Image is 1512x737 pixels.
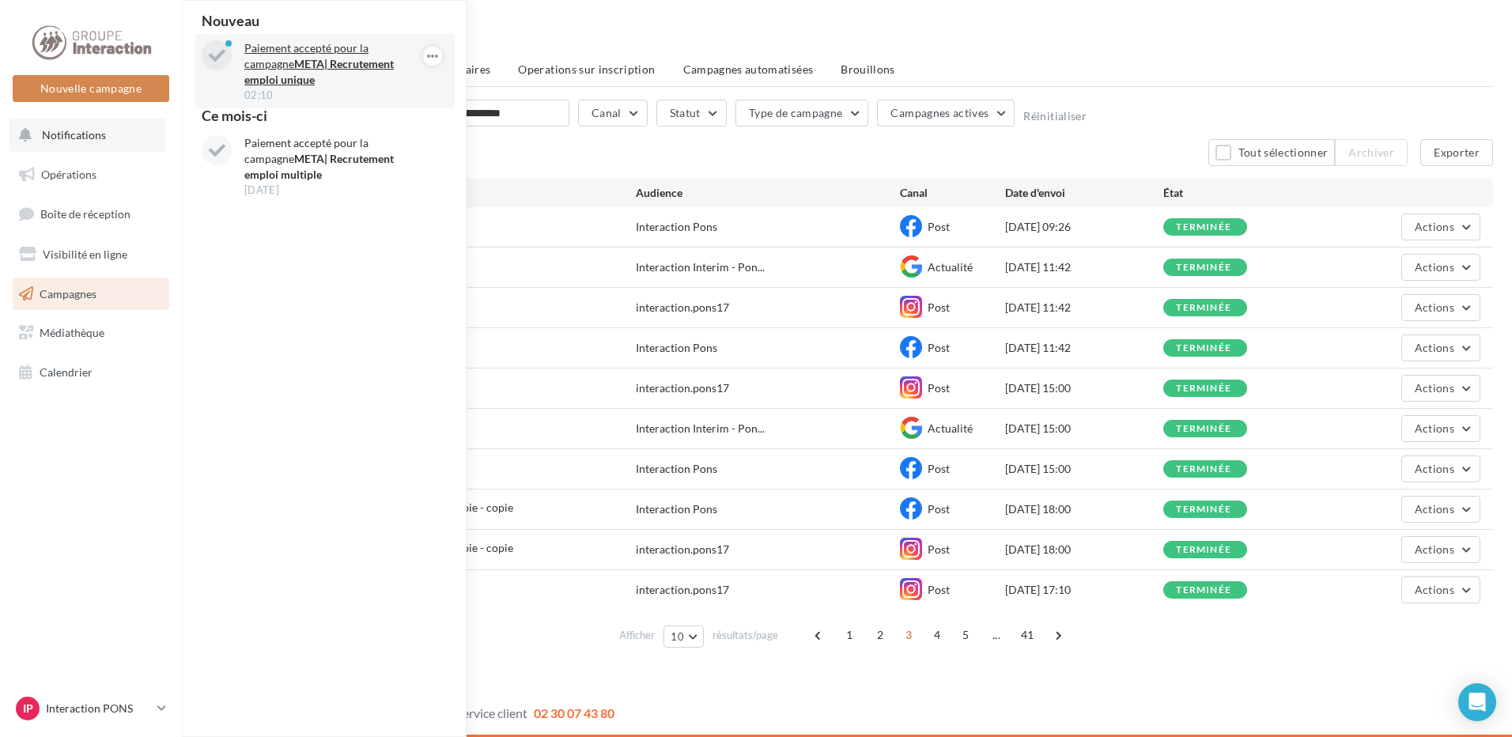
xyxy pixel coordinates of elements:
span: 5 [953,622,978,648]
button: Notifications [9,119,166,152]
span: Actions [1415,341,1454,354]
div: État [1163,185,1321,201]
div: terminée [1176,222,1231,232]
span: Boîte de réception [40,207,130,221]
div: terminée [1176,464,1231,474]
div: [DATE] 17:10 [1005,582,1163,598]
span: Actions [1415,260,1454,274]
span: Service client [456,705,527,720]
p: Interaction PONS [46,701,151,716]
span: Visibilité en ligne [43,248,127,261]
span: Notifications [42,128,106,142]
span: 1 [837,622,862,648]
button: Actions [1401,536,1480,563]
a: Calendrier [9,356,172,389]
div: [DATE] 15:00 [1005,461,1163,477]
span: Actions [1415,462,1454,475]
a: Opérations [9,158,172,191]
button: Type de campagne [735,100,869,127]
span: Interaction Interim - Pon... [636,421,765,437]
button: Actions [1401,415,1480,442]
button: Réinitialiser [1023,110,1087,123]
button: Campagnes actives [877,100,1015,127]
div: interaction.pons17 [636,300,729,316]
div: [DATE] 11:42 [1005,300,1163,316]
div: terminée [1176,424,1231,434]
span: Médiathèque [40,326,104,339]
span: Actualité [928,421,973,435]
span: Actions [1415,502,1454,516]
div: Canal [900,185,1005,201]
div: Open Intercom Messenger [1458,683,1496,721]
button: Actions [1401,455,1480,482]
span: Actualité [928,260,973,274]
span: Actions [1415,583,1454,596]
span: Opérations [41,168,96,181]
button: Actions [1401,576,1480,603]
span: 3 [896,622,921,648]
a: Médiathèque [9,316,172,350]
div: terminée [1176,343,1231,353]
a: Visibilité en ligne [9,238,172,271]
div: [DATE] 11:42 [1005,340,1163,356]
span: Afficher [619,628,655,643]
button: Canal [578,100,648,127]
div: interaction.pons17 [636,380,729,396]
span: Post [928,542,950,556]
span: Campagnes automatisées [683,62,814,76]
span: 02 30 07 43 80 [534,705,614,720]
a: IP Interaction PONS [13,694,169,724]
div: Interaction Pons [636,219,717,235]
button: Exporter [1420,139,1493,166]
div: terminée [1176,505,1231,515]
a: Campagnes [9,278,172,311]
span: Brouillons [841,62,895,76]
span: Post [928,300,950,314]
span: Post [928,381,950,395]
span: 2 [868,622,893,648]
button: Actions [1401,496,1480,523]
div: terminée [1176,545,1231,555]
div: Interaction Pons [636,340,717,356]
span: Post [928,341,950,354]
div: terminée [1176,303,1231,313]
button: 10 [663,626,704,648]
span: Actions [1415,421,1454,435]
button: Actions [1401,214,1480,240]
span: Campagnes actives [890,106,988,119]
button: Actions [1401,334,1480,361]
span: Post [928,583,950,596]
div: [DATE] 18:00 [1005,542,1163,557]
div: Audience [636,185,900,201]
span: 10 [671,630,684,643]
button: Tout sélectionner [1208,139,1335,166]
span: Actions [1415,381,1454,395]
span: Interaction Interim - Pon... [636,259,765,275]
span: IP [23,701,33,716]
button: Actions [1401,294,1480,321]
div: [DATE] 15:00 [1005,380,1163,396]
button: Actions [1401,254,1480,281]
span: Actions [1415,300,1454,314]
div: Interaction Pons [636,461,717,477]
span: Operations sur inscription [518,62,655,76]
span: 41 [1015,622,1041,648]
div: terminée [1176,585,1231,595]
div: Mes campagnes [201,25,1493,49]
button: Archiver [1335,139,1408,166]
span: Post [928,462,950,475]
span: Post [928,502,950,516]
span: résultats/page [713,628,778,643]
span: 4 [924,622,950,648]
div: interaction.pons17 [636,582,729,598]
span: Post [928,220,950,233]
div: [DATE] 18:00 [1005,501,1163,517]
span: Actions [1415,220,1454,233]
div: interaction.pons17 [636,542,729,557]
div: [DATE] 15:00 [1005,421,1163,437]
a: Boîte de réception [9,197,172,231]
div: terminée [1176,384,1231,394]
span: ... [984,622,1009,648]
span: Campagnes [40,286,96,300]
div: Interaction Pons [636,501,717,517]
